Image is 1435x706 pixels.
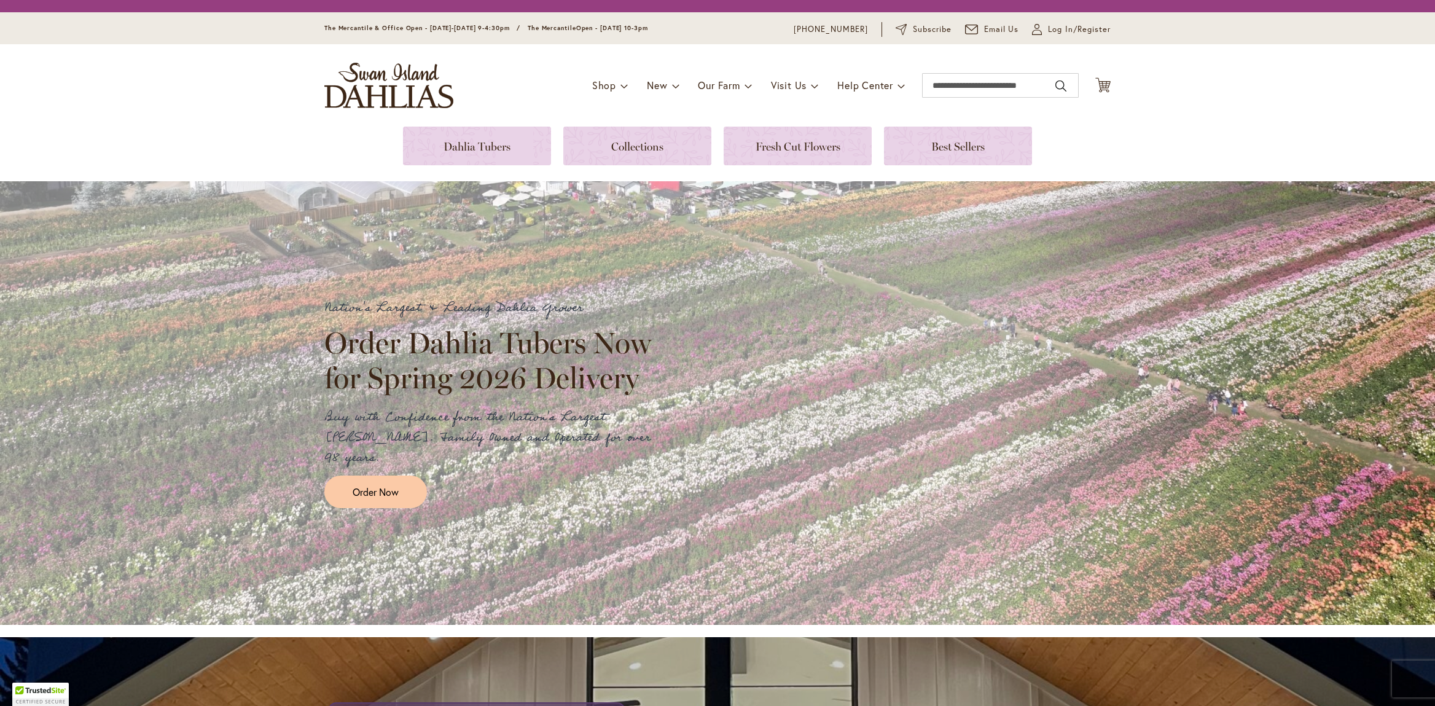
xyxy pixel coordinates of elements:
[324,298,662,318] p: Nation's Largest & Leading Dahlia Grower
[1055,76,1066,96] button: Search
[353,485,399,499] span: Order Now
[965,23,1019,36] a: Email Us
[324,407,662,468] p: Buy with Confidence from the Nation's Largest [PERSON_NAME]. Family Owned and Operated for over 9...
[771,79,807,92] span: Visit Us
[896,23,952,36] a: Subscribe
[837,79,893,92] span: Help Center
[794,23,868,36] a: [PHONE_NUMBER]
[698,79,740,92] span: Our Farm
[647,79,667,92] span: New
[324,326,662,394] h2: Order Dahlia Tubers Now for Spring 2026 Delivery
[324,476,427,508] a: Order Now
[1032,23,1111,36] a: Log In/Register
[576,24,648,32] span: Open - [DATE] 10-3pm
[984,23,1019,36] span: Email Us
[592,79,616,92] span: Shop
[324,63,453,108] a: store logo
[1048,23,1111,36] span: Log In/Register
[324,24,576,32] span: The Mercantile & Office Open - [DATE]-[DATE] 9-4:30pm / The Mercantile
[913,23,952,36] span: Subscribe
